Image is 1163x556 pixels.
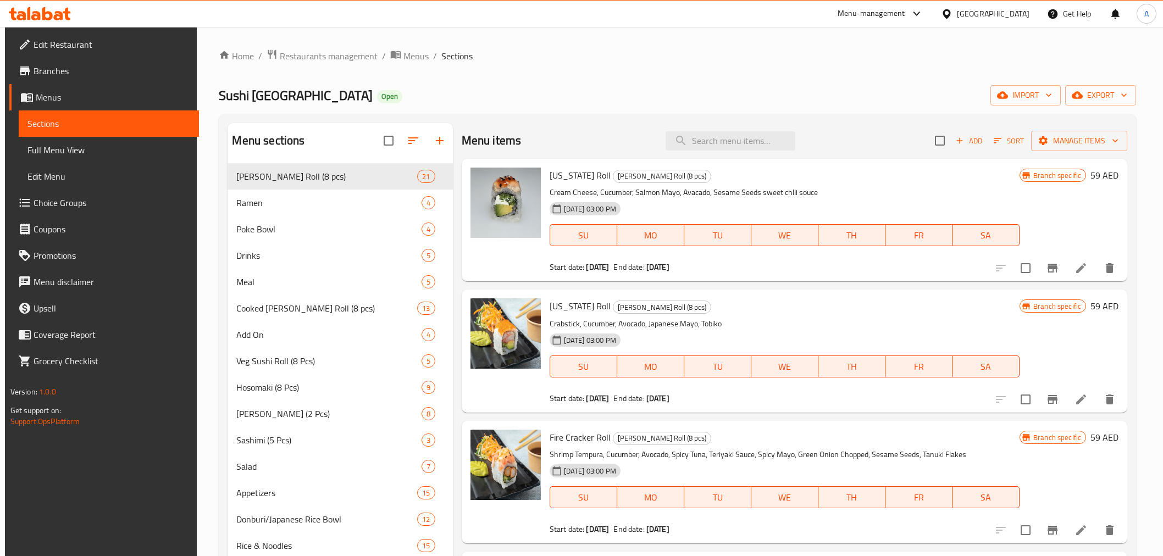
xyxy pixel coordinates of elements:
span: TH [823,490,881,505]
span: Cooked [PERSON_NAME] Roll (8 pcs) [236,302,417,315]
button: TU [684,355,751,377]
button: delete [1096,255,1123,281]
button: MO [617,486,684,508]
div: [PERSON_NAME] (2 Pcs)8 [228,401,452,427]
span: 4 [422,224,435,235]
div: items [422,196,435,209]
div: items [422,223,435,236]
button: Branch-specific-item [1039,517,1066,543]
span: Select to update [1014,519,1037,542]
span: [US_STATE] Roll [550,167,611,184]
a: Branches [9,58,199,84]
div: items [422,460,435,473]
h6: 59 AED [1090,430,1118,445]
span: [PERSON_NAME] Roll (8 pcs) [613,170,711,182]
span: 13 [418,303,434,314]
span: [DATE] 03:00 PM [560,204,621,214]
div: Poke Bowl4 [228,216,452,242]
span: Full Menu View [27,143,190,157]
span: MO [622,227,680,243]
span: A [1144,8,1149,20]
span: MO [622,359,680,375]
button: WE [751,486,818,508]
div: Salad [236,460,421,473]
button: Add [951,132,987,149]
a: Edit Menu [19,163,199,190]
h6: 59 AED [1090,168,1118,183]
button: WE [751,355,818,377]
span: 15 [418,488,434,498]
b: [DATE] [646,260,669,274]
div: items [417,539,435,552]
button: MO [617,355,684,377]
div: Appetizers15 [228,480,452,506]
span: Select to update [1014,388,1037,411]
span: Poke Bowl [236,223,421,236]
button: TH [818,486,885,508]
a: Edit menu item [1075,262,1088,275]
span: Get support on: [10,403,61,418]
button: delete [1096,386,1123,413]
span: Choice Groups [34,196,190,209]
div: items [417,170,435,183]
p: Shrimp Tempura, Cucumber, Avocado, Spicy Tuna, Teriyaki Sauce, Spicy Mayo, Green Onion Chopped, S... [550,448,1020,462]
span: [US_STATE] Roll [550,298,611,314]
div: Menu-management [838,7,905,20]
span: 12 [418,514,434,525]
div: Sashimi (5 Pcs)3 [228,427,452,453]
div: items [417,302,435,315]
span: Branch specific [1029,432,1086,443]
span: Edit Menu [27,170,190,183]
div: Sushi Uramaki Roll (8 pcs) [613,301,711,314]
span: End date: [613,522,644,536]
div: Open [377,90,402,103]
div: Cooked Sushi Uramaki Roll (8 pcs) [236,302,417,315]
div: [GEOGRAPHIC_DATA] [957,8,1029,20]
div: Drinks [236,249,421,262]
span: Select all sections [377,129,400,152]
span: 4 [422,198,435,208]
h2: Menu items [462,132,522,149]
span: Open [377,92,402,101]
div: Hosomaki (8 Pcs)9 [228,374,452,401]
div: Sushi Uramaki Roll (8 pcs) [613,170,711,183]
button: export [1065,85,1136,105]
a: Edit menu item [1075,393,1088,406]
span: TU [689,227,747,243]
div: items [422,354,435,368]
span: Branch specific [1029,301,1086,312]
button: delete [1096,517,1123,543]
div: Hosomaki (8 Pcs) [236,381,421,394]
button: SA [952,224,1020,246]
nav: breadcrumb [219,49,1136,63]
span: 5 [422,251,435,261]
span: Add [954,135,984,147]
span: Start date: [550,260,585,274]
div: [PERSON_NAME] Roll (8 pcs)21 [228,163,452,190]
span: Edit Restaurant [34,38,190,51]
div: items [422,275,435,288]
b: [DATE] [646,522,669,536]
span: Ramen [236,196,421,209]
button: FR [885,224,952,246]
div: items [417,486,435,499]
span: Menu disclaimer [34,275,190,288]
span: SU [555,490,613,505]
div: Veg Sushi Roll (8 Pcs) [236,354,421,368]
li: / [258,49,262,63]
span: WE [756,490,814,505]
span: Sort sections [400,127,427,154]
span: Sections [27,117,190,130]
a: Coupons [9,216,199,242]
a: Restaurants management [267,49,378,63]
span: Coupons [34,223,190,236]
b: [DATE] [586,260,609,274]
span: TU [689,359,747,375]
div: Sushi Uramaki Roll (8 pcs) [236,170,417,183]
span: Meal [236,275,421,288]
button: Branch-specific-item [1039,255,1066,281]
span: Version: [10,385,37,399]
div: Ramen4 [228,190,452,216]
div: Cooked [PERSON_NAME] Roll (8 pcs)13 [228,295,452,321]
